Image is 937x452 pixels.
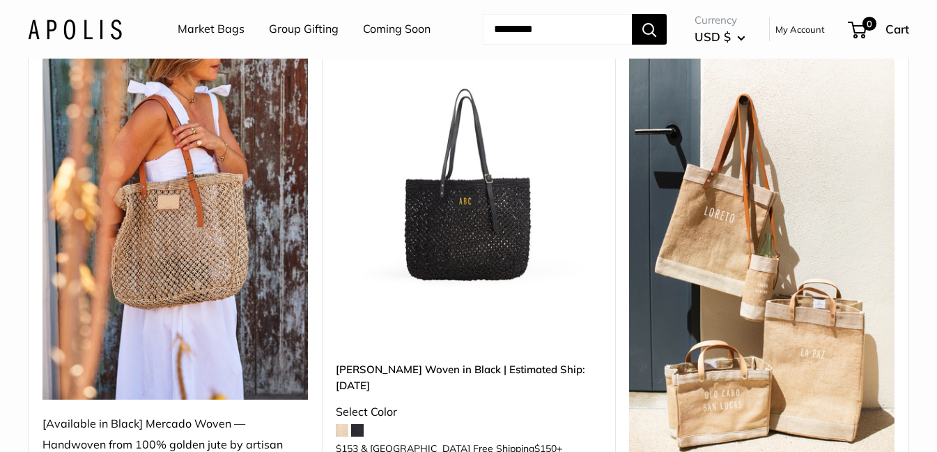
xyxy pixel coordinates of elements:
[849,18,909,40] a: 0 Cart
[885,22,909,36] span: Cart
[336,361,601,394] a: [PERSON_NAME] Woven in Black | Estimated Ship: [DATE]
[269,19,339,40] a: Group Gifting
[695,26,745,48] button: USD $
[28,19,122,39] img: Apolis
[695,29,731,44] span: USD $
[483,14,632,45] input: Search...
[336,45,601,311] a: Mercado Woven in Black | Estimated Ship: Oct. 19thMercado Woven in Black | Estimated Ship: Oct. 19th
[336,402,601,423] div: Select Color
[336,45,601,311] img: Mercado Woven in Black | Estimated Ship: Oct. 19th
[862,17,876,31] span: 0
[178,19,245,40] a: Market Bags
[695,10,745,30] span: Currency
[363,19,431,40] a: Coming Soon
[42,45,308,400] img: [Available in Black] Mercado Woven — Handwoven from 100% golden jute by artisan women taking over...
[632,14,667,45] button: Search
[775,21,825,38] a: My Account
